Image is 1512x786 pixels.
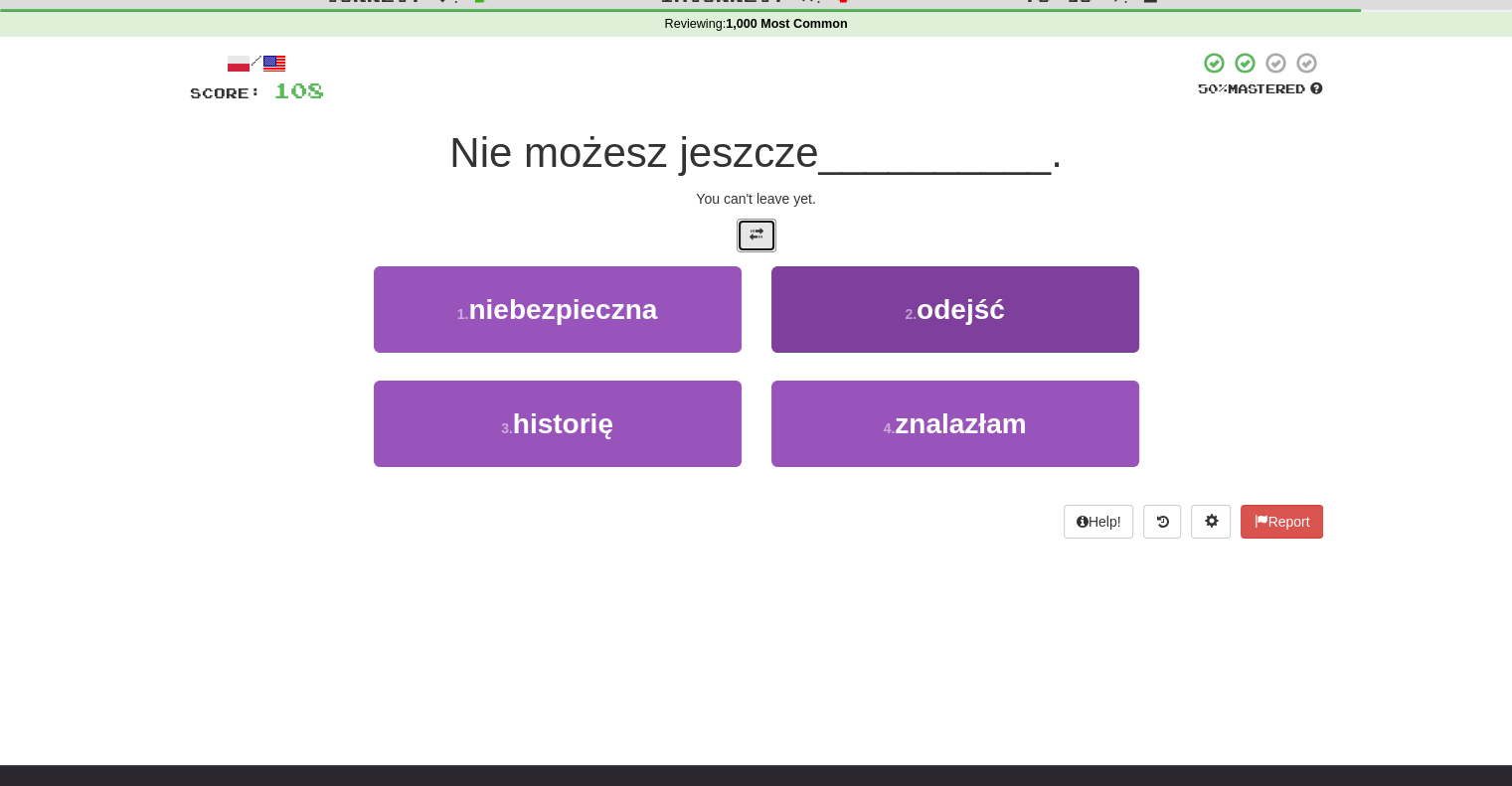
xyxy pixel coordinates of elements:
[374,266,742,353] button: 1.niebezpieczna
[273,78,324,102] span: 108
[449,129,818,176] span: Nie możesz jeszcze
[884,420,896,436] small: 4 .
[374,381,742,467] button: 3.historię
[190,84,261,101] span: Score:
[1198,80,1323,98] div: Mastered
[895,408,1026,439] span: znalazłam
[1051,129,1063,176] span: .
[190,189,1323,209] div: You can't leave yet.
[501,420,513,436] small: 3 .
[726,17,847,31] strong: 1,000 Most Common
[468,294,657,325] span: niebezpieczna
[771,266,1139,353] button: 2.odejść
[1198,80,1228,96] span: 50 %
[1143,505,1181,539] button: Round history (alt+y)
[1064,505,1134,539] button: Help!
[1241,505,1322,539] button: Report
[513,408,613,439] span: historię
[771,381,1139,467] button: 4.znalazłam
[905,306,917,322] small: 2 .
[737,219,776,252] button: Toggle translation (alt+t)
[190,51,324,76] div: /
[457,306,469,322] small: 1 .
[917,294,1005,325] span: odejść
[818,129,1051,176] span: __________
